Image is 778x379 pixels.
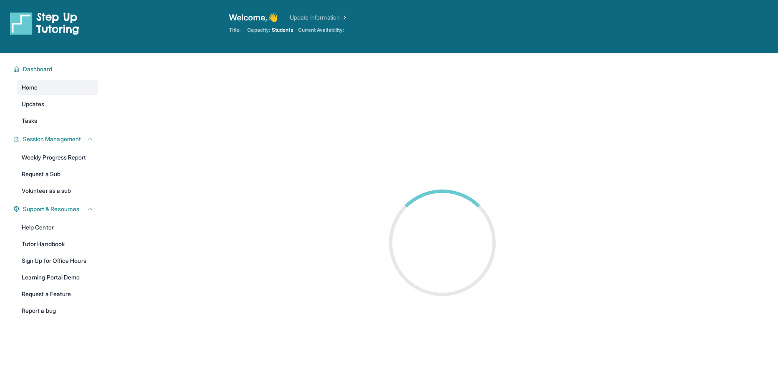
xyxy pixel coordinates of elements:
[247,27,270,33] span: Capacity:
[22,83,38,92] span: Home
[17,220,98,235] a: Help Center
[17,80,98,95] a: Home
[298,27,344,33] span: Current Availability:
[290,13,348,22] a: Update Information
[17,167,98,182] a: Request a Sub
[17,287,98,302] a: Request a Feature
[20,205,93,213] button: Support & Resources
[17,237,98,252] a: Tutor Handbook
[22,117,37,125] span: Tasks
[17,303,98,318] a: Report a bug
[22,100,45,108] span: Updates
[20,135,93,143] button: Session Management
[23,65,53,73] span: Dashboard
[17,150,98,165] a: Weekly Progress Report
[17,183,98,198] a: Volunteer as a sub
[17,270,98,285] a: Learning Portal Demo
[229,27,241,33] span: Title:
[23,205,79,213] span: Support & Resources
[17,253,98,268] a: Sign Up for Office Hours
[17,113,98,128] a: Tasks
[23,135,81,143] span: Session Management
[340,13,348,22] img: Chevron Right
[20,65,93,73] button: Dashboard
[272,27,293,33] span: Students
[17,97,98,112] a: Updates
[10,12,79,35] img: logo
[229,12,278,23] span: Welcome, 👋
